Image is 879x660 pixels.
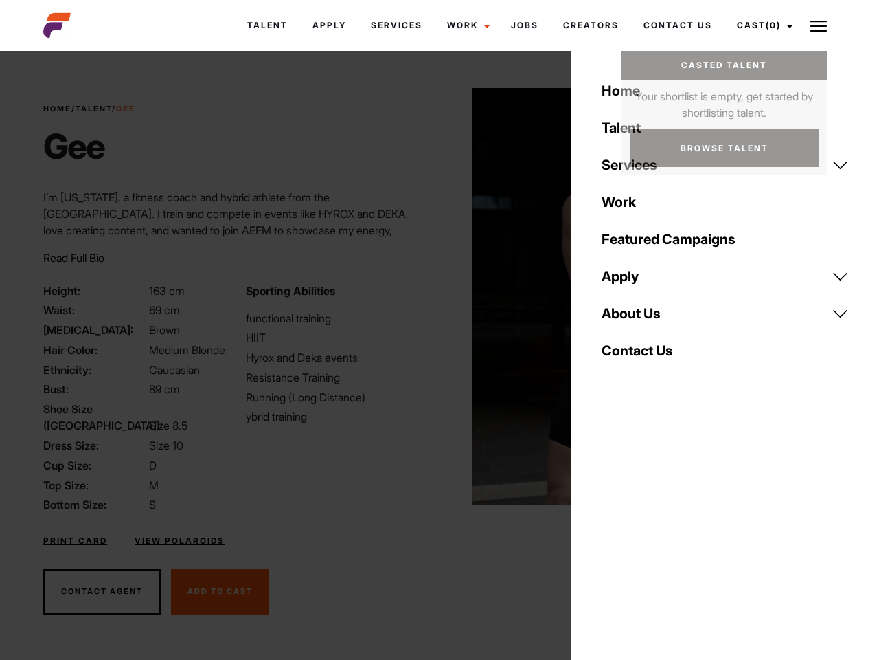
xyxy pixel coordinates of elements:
span: Read Full Bio [43,251,104,265]
li: Resistance Training [246,369,431,386]
a: Apply [593,258,857,295]
li: functional training [246,310,431,327]
span: Hair Color: [43,342,146,358]
a: Apply [300,7,358,44]
li: ybrid training [246,408,431,425]
a: Contact Us [631,7,724,44]
a: Browse Talent [630,129,819,167]
span: Dress Size: [43,437,146,454]
span: / / [43,103,135,115]
span: Waist: [43,302,146,318]
li: Hyrox and Deka events [246,349,431,366]
span: Cup Size: [43,457,146,474]
a: Talent [593,109,857,146]
span: Medium Blonde [149,343,225,357]
span: [MEDICAL_DATA]: [43,322,146,338]
span: Brown [149,323,180,337]
span: Ethnicity: [43,362,146,378]
h1: Gee [43,126,135,167]
span: Top Size: [43,477,146,494]
span: Height: [43,283,146,299]
a: Services [358,7,435,44]
li: Running (Long Distance) [246,389,431,406]
img: cropped-aefm-brand-fav-22-square.png [43,12,71,39]
a: Cast(0) [724,7,801,44]
span: Size 10 [149,439,183,452]
a: Contact Us [593,332,857,369]
span: M [149,478,159,492]
a: About Us [593,295,857,332]
a: Print Card [43,535,107,547]
button: Add To Cast [171,569,269,615]
img: Burger icon [810,18,827,34]
a: Jobs [499,7,551,44]
a: Talent [76,104,112,113]
span: S [149,498,156,511]
li: HIIT [246,329,431,346]
a: Home [43,104,71,113]
span: D [149,459,157,472]
button: Read Full Bio [43,250,104,266]
a: Services [593,146,857,184]
span: Add To Cast [187,586,253,596]
span: Bust: [43,381,146,397]
a: Home [593,72,857,109]
span: (0) [766,20,781,30]
a: Work [435,7,499,44]
a: Featured Campaigns [593,221,857,258]
span: 69 cm [149,303,180,317]
span: Shoe Size ([GEOGRAPHIC_DATA]): [43,401,146,434]
p: Your shortlist is empty, get started by shortlisting talent. [621,80,827,121]
span: 89 cm [149,382,180,396]
button: Contact Agent [43,569,161,615]
a: Casted Talent [621,51,827,80]
span: Bottom Size: [43,496,146,513]
a: View Polaroids [135,535,225,547]
strong: Gee [116,104,135,113]
span: Size 8.5 [149,419,187,432]
span: 163 cm [149,284,185,298]
span: Caucasian [149,363,200,377]
a: Creators [551,7,631,44]
a: Talent [235,7,300,44]
p: I’m [US_STATE], a fitness coach and hybrid athlete from the [GEOGRAPHIC_DATA]. I train and compet... [43,189,431,255]
strong: Sporting Abilities [246,284,335,298]
a: Work [593,184,857,221]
